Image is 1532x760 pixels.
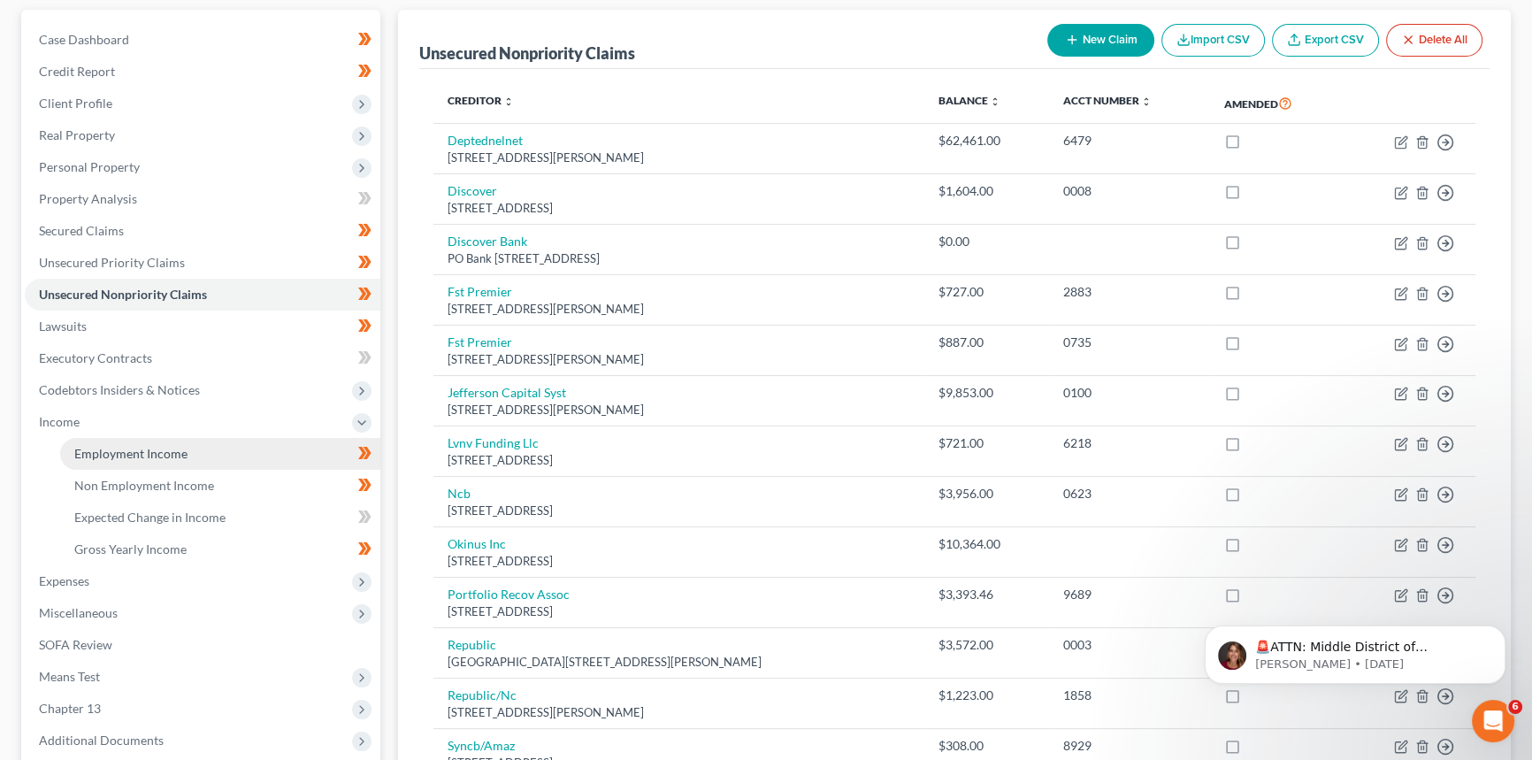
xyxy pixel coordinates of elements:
div: 1858 [1063,687,1196,704]
a: Employment Income [60,438,380,470]
div: 6218 [1063,434,1196,452]
i: unfold_more [1141,96,1152,107]
a: Balance unfold_more [938,94,1000,107]
span: Real Property [39,127,115,142]
div: [STREET_ADDRESS][PERSON_NAME] [448,301,910,318]
a: Unsecured Nonpriority Claims [25,279,380,311]
span: Client Profile [39,96,112,111]
div: [STREET_ADDRESS] [448,553,910,570]
i: unfold_more [990,96,1000,107]
button: Import CSV [1161,24,1265,57]
button: Delete All [1386,24,1482,57]
div: 0623 [1063,485,1196,503]
span: Additional Documents [39,733,164,748]
a: Expected Change in Income [60,502,380,534]
a: Fst Premier [448,334,512,349]
div: 0003 [1063,636,1196,654]
div: PO Bank [STREET_ADDRESS] [448,250,910,267]
span: Lawsuits [39,319,87,334]
div: 0100 [1063,384,1196,402]
div: [STREET_ADDRESS] [448,503,910,519]
div: [STREET_ADDRESS] [448,452,910,469]
div: $308.00 [938,737,1035,755]
a: Executory Contracts [25,342,380,374]
a: Ncb [448,486,471,501]
div: $0.00 [938,233,1035,250]
div: 0008 [1063,182,1196,200]
span: Codebtors Insiders & Notices [39,382,200,397]
div: [GEOGRAPHIC_DATA][STREET_ADDRESS][PERSON_NAME] [448,654,910,671]
div: $10,364.00 [938,535,1035,553]
div: $887.00 [938,334,1035,351]
div: [STREET_ADDRESS][PERSON_NAME] [448,704,910,721]
a: Jefferson Capital Syst [448,385,566,400]
button: New Claim [1047,24,1154,57]
span: Employment Income [74,446,188,461]
span: Personal Property [39,159,140,174]
div: $3,572.00 [938,636,1035,654]
span: Expected Change in Income [74,510,226,525]
div: $1,604.00 [938,182,1035,200]
span: Expenses [39,573,89,588]
div: 8929 [1063,737,1196,755]
div: $1,223.00 [938,687,1035,704]
div: $3,956.00 [938,485,1035,503]
a: Gross Yearly Income [60,534,380,565]
a: Acct Number unfold_more [1063,94,1152,107]
iframe: Intercom live chat [1472,700,1514,742]
span: Case Dashboard [39,32,129,47]
div: $727.00 [938,283,1035,301]
a: Discover Bank [448,234,527,249]
span: 6 [1508,700,1522,714]
a: Property Analysis [25,183,380,215]
div: $62,461.00 [938,132,1035,150]
span: Credit Report [39,64,115,79]
span: Chapter 13 [39,701,101,716]
a: Lvnv Funding Llc [448,435,539,450]
a: Export CSV [1272,24,1379,57]
a: Syncb/Amaz [448,738,515,753]
div: 6479 [1063,132,1196,150]
a: Lawsuits [25,311,380,342]
span: Miscellaneous [39,605,118,620]
span: Secured Claims [39,223,124,238]
a: Fst Premier [448,284,512,299]
div: Unsecured Nonpriority Claims [419,42,635,64]
div: $721.00 [938,434,1035,452]
th: Amended [1210,83,1344,124]
a: Unsecured Priority Claims [25,247,380,279]
div: $9,853.00 [938,384,1035,402]
span: Means Test [39,669,100,684]
div: [STREET_ADDRESS][PERSON_NAME] [448,150,910,166]
a: Republic [448,637,496,652]
div: [STREET_ADDRESS][PERSON_NAME] [448,351,910,368]
span: Executory Contracts [39,350,152,365]
iframe: Intercom notifications message [1178,588,1532,712]
a: Deptednelnet [448,133,523,148]
div: 0735 [1063,334,1196,351]
a: Republic/Nc [448,687,517,702]
div: 2883 [1063,283,1196,301]
div: [STREET_ADDRESS][PERSON_NAME] [448,402,910,418]
a: SOFA Review [25,629,380,661]
a: Credit Report [25,56,380,88]
a: Discover [448,183,497,198]
a: Okinus Inc [448,536,506,551]
a: Creditor unfold_more [448,94,514,107]
div: 9689 [1063,586,1196,603]
span: Non Employment Income [74,478,214,493]
span: Income [39,414,80,429]
a: Secured Claims [25,215,380,247]
div: $3,393.46 [938,586,1035,603]
a: Case Dashboard [25,24,380,56]
span: SOFA Review [39,637,112,652]
div: [STREET_ADDRESS] [448,200,910,217]
a: Portfolio Recov Assoc [448,587,570,602]
span: Gross Yearly Income [74,541,187,557]
span: Unsecured Priority Claims [39,255,185,270]
div: [STREET_ADDRESS] [448,603,910,620]
span: Property Analysis [39,191,137,206]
